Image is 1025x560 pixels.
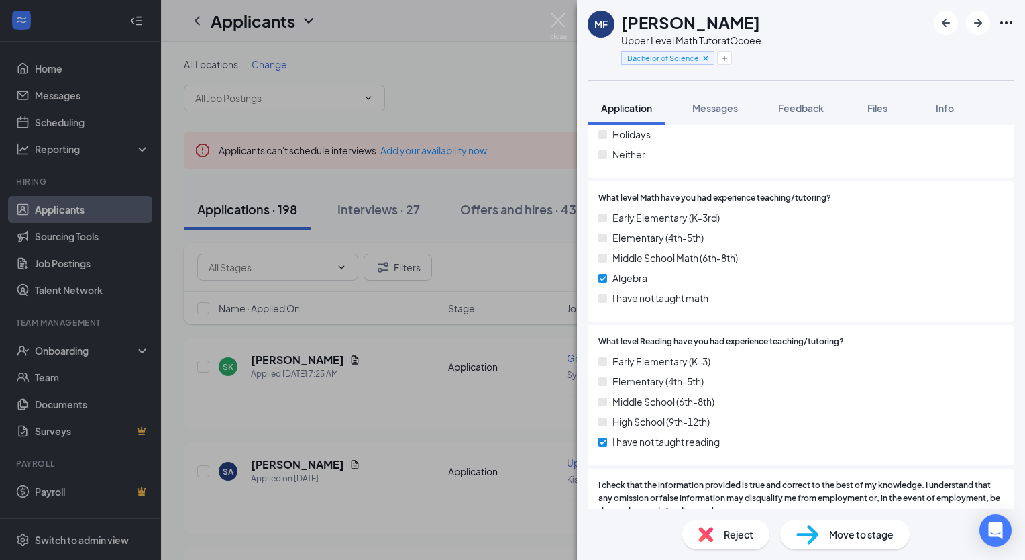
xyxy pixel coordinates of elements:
[979,514,1012,547] div: Open Intercom Messenger
[701,54,710,63] svg: Cross
[934,11,958,35] button: ArrowLeftNew
[829,527,894,542] span: Move to stage
[717,51,732,65] button: Plus
[612,271,647,285] span: Algebra
[594,17,608,31] div: MF
[998,15,1014,31] svg: Ellipses
[612,250,738,265] span: Middle School Math (6th-8th)
[724,527,753,542] span: Reject
[612,414,710,429] span: High School (9th-12th)
[598,192,831,205] span: What level Math have you had experience teaching/tutoring?
[612,354,710,369] span: Early Elementary (K-3)
[612,230,704,245] span: Elementary (4th-5th)
[970,15,986,31] svg: ArrowRight
[720,54,729,62] svg: Plus
[936,102,954,114] span: Info
[612,147,645,162] span: Neither
[938,15,954,31] svg: ArrowLeftNew
[612,291,708,306] span: I have not taught math
[612,210,720,225] span: Early Elementary (K-3rd)
[612,434,720,449] span: I have not taught reading
[621,34,761,47] div: Upper Level Math Tutor at Ocoee
[778,102,824,114] span: Feedback
[612,394,714,409] span: Middle School (6th-8th)
[621,11,760,34] h1: [PERSON_NAME]
[867,102,887,114] span: Files
[612,127,651,142] span: Holidays
[692,102,738,114] span: Messages
[598,479,1004,518] span: I check that the information provided is true and correct to the best of my knowledge. I understa...
[601,102,652,114] span: Application
[598,336,844,348] span: What level Reading have you had experience teaching/tutoring?
[966,11,990,35] button: ArrowRight
[612,374,704,389] span: Elementary (4th-5th)
[627,52,698,64] span: Bachelor of Science in Computer Science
